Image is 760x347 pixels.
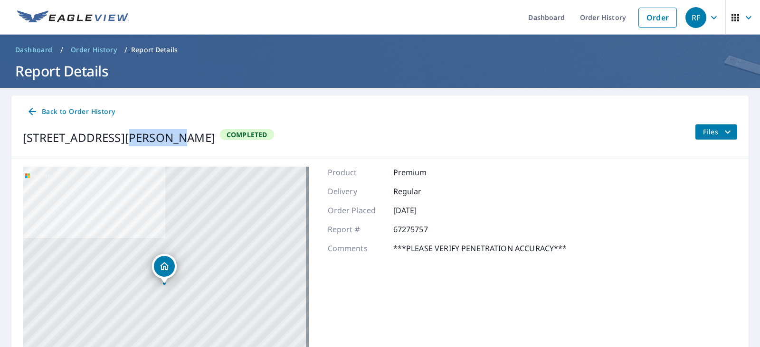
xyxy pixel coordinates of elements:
p: ***PLEASE VERIFY PENETRATION ACCURACY*** [393,243,567,254]
p: Premium [393,167,450,178]
img: EV Logo [17,10,129,25]
nav: breadcrumb [11,42,749,57]
p: Report # [328,224,385,235]
p: Comments [328,243,385,254]
h1: Report Details [11,61,749,81]
div: Domain: [DOMAIN_NAME] [25,25,104,32]
a: Order [638,8,677,28]
p: Report Details [131,45,178,55]
p: Product [328,167,385,178]
div: Keywords by Traffic [105,56,160,62]
p: Delivery [328,186,385,197]
img: tab_domain_overview_orange.svg [26,55,33,63]
div: v 4.0.25 [27,15,47,23]
div: Domain Overview [36,56,85,62]
span: Files [703,126,733,138]
p: 67275757 [393,224,450,235]
span: Dashboard [15,45,53,55]
p: [DATE] [393,205,450,216]
img: tab_keywords_by_traffic_grey.svg [95,55,102,63]
a: Dashboard [11,42,57,57]
p: Regular [393,186,450,197]
div: [STREET_ADDRESS][PERSON_NAME] [23,129,215,146]
span: Completed [221,130,273,139]
img: logo_orange.svg [15,15,23,23]
a: Order History [67,42,121,57]
img: website_grey.svg [15,25,23,32]
span: Back to Order History [27,106,115,118]
p: Order Placed [328,205,385,216]
div: Dropped pin, building 1, Residential property, 1066 Austin Lane Palatine, IL 60067 [152,254,177,283]
a: Back to Order History [23,103,119,121]
button: filesDropdownBtn-67275757 [695,124,737,140]
li: / [124,44,127,56]
div: RF [685,7,706,28]
span: Order History [71,45,117,55]
li: / [60,44,63,56]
